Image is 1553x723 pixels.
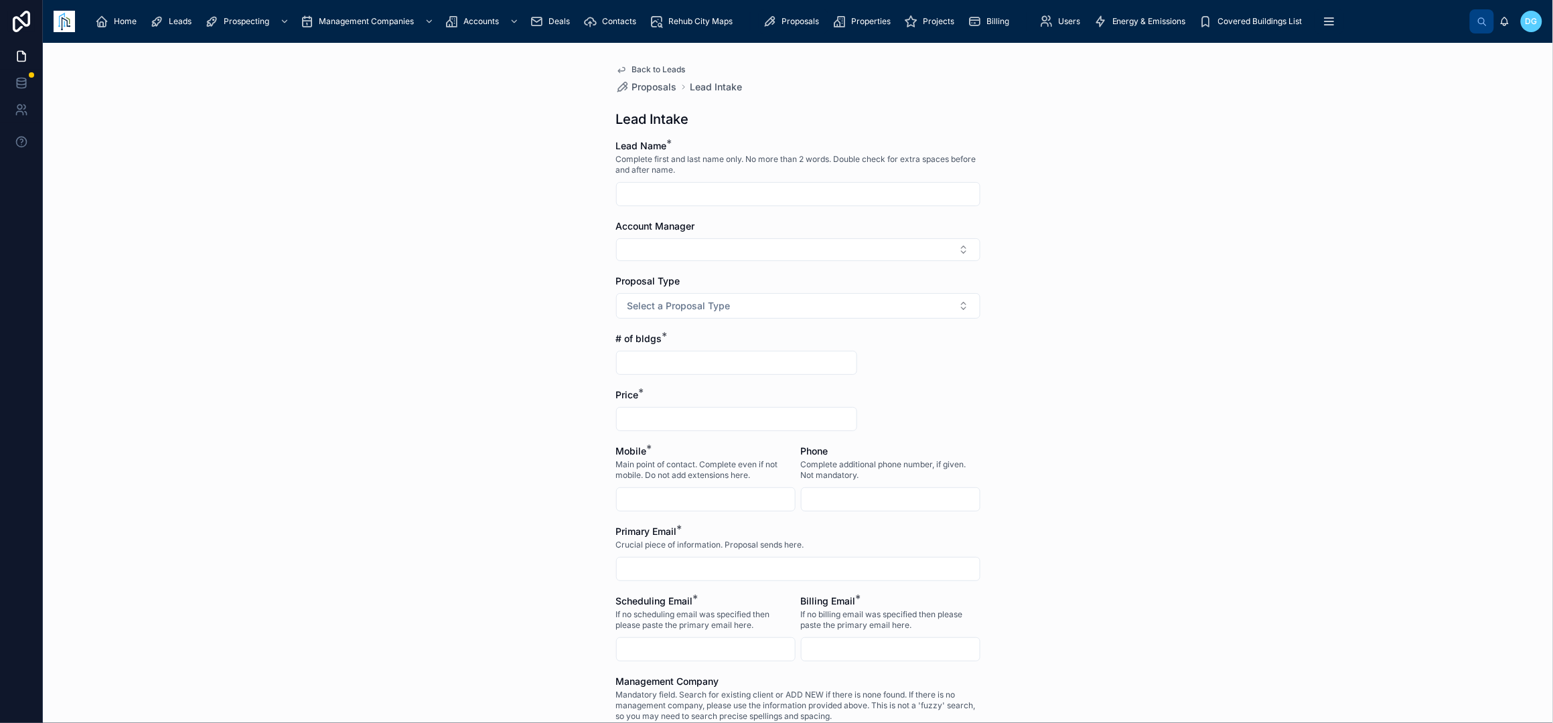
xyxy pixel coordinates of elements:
span: Properties [851,16,891,27]
span: Management Company [616,675,719,687]
span: Rehub City Maps [668,16,733,27]
a: Users [1035,9,1090,33]
button: Select Button [616,238,980,261]
a: Projects [900,9,964,33]
h1: Lead Intake [616,110,689,129]
div: scrollable content [86,7,1470,36]
button: Select Button [616,293,980,319]
a: Home [91,9,146,33]
span: Main point of contact. Complete even if not mobile. Do not add extensions here. [616,459,796,481]
a: Accounts [441,9,526,33]
span: Users [1058,16,1080,27]
img: App logo [54,11,75,32]
span: Phone [801,445,828,457]
a: Energy & Emissions [1090,9,1195,33]
span: Primary Email [616,526,677,537]
span: Energy & Emissions [1112,16,1186,27]
span: Select a Proposal Type [627,299,731,313]
span: Back to Leads [632,64,686,75]
a: Billing [964,9,1019,33]
span: Management Companies [319,16,414,27]
a: Management Companies [296,9,441,33]
span: Billing [986,16,1009,27]
a: Contacts [579,9,646,33]
span: Mobile [616,445,647,457]
a: Back to Leads [616,64,686,75]
span: Proposals [782,16,819,27]
span: Projects [923,16,954,27]
span: Mandatory field. Search for existing client or ADD NEW if there is none found. If there is no man... [616,690,980,722]
span: Complete first and last name only. No more than 2 words. Double check for extra spaces before and... [616,154,980,175]
a: Deals [526,9,579,33]
a: Proposals [616,80,677,94]
span: Billing Email [801,595,856,607]
span: Price [616,389,639,400]
span: Contacts [602,16,636,27]
span: # of bldgs [616,333,662,344]
span: Accounts [463,16,499,27]
span: Proposals [632,80,677,94]
a: Prospecting [201,9,296,33]
span: Account Manager [616,220,695,232]
a: Covered Buildings List [1195,9,1312,33]
span: If no scheduling email was specified then please paste the primary email here. [616,609,796,631]
a: Rehub City Maps [646,9,742,33]
span: Home [114,16,137,27]
span: Leads [169,16,192,27]
span: DG [1526,16,1538,27]
a: Lead Intake [690,80,743,94]
a: Leads [146,9,201,33]
a: Properties [828,9,900,33]
span: Proposal Type [616,275,680,287]
span: Lead Name [616,140,667,151]
span: Covered Buildings List [1218,16,1303,27]
span: If no billing email was specified then please paste the primary email here. [801,609,980,631]
a: Proposals [759,9,828,33]
span: Complete additional phone number, if given. Not mandatory. [801,459,980,481]
span: Crucial piece of information. Proposal sends here. [616,540,804,550]
span: Prospecting [224,16,269,27]
span: Deals [548,16,570,27]
span: Scheduling Email [616,595,693,607]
